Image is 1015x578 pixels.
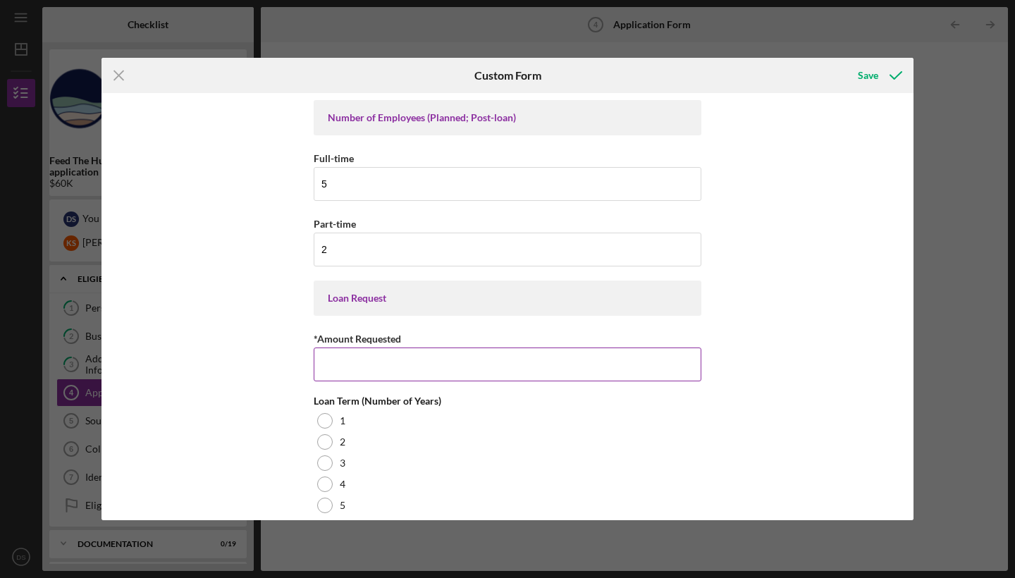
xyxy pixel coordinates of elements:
label: Full-time [314,152,354,164]
div: Number of Employees (Planned; Post-loan) [328,112,687,123]
div: Loan Term (Number of Years) [314,395,701,407]
div: Loan Request [328,293,687,304]
label: Part-time [314,218,356,230]
label: 4 [340,479,345,490]
button: Save [844,61,914,90]
label: *Amount Requested [314,333,401,345]
h6: Custom Form [474,69,541,82]
label: 1 [340,415,345,426]
label: 5 [340,500,345,511]
div: Save [858,61,878,90]
label: 2 [340,436,345,448]
label: 3 [340,457,345,469]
